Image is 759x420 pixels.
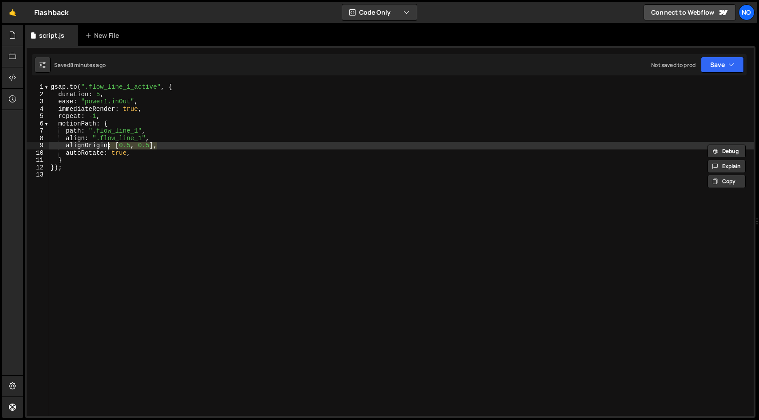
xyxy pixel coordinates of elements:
[27,113,49,120] div: 5
[27,157,49,164] div: 11
[708,175,746,188] button: Copy
[70,61,106,69] div: 8 minutes ago
[85,31,123,40] div: New File
[27,83,49,91] div: 1
[27,98,49,106] div: 3
[27,106,49,113] div: 4
[701,57,744,73] button: Save
[708,160,746,173] button: Explain
[27,171,49,179] div: 13
[27,164,49,172] div: 12
[342,4,417,20] button: Code Only
[708,145,746,158] button: Debug
[739,4,755,20] a: No
[27,127,49,135] div: 7
[39,31,64,40] div: script.js
[27,91,49,98] div: 2
[27,120,49,128] div: 6
[27,135,49,142] div: 8
[27,142,49,149] div: 9
[54,61,106,69] div: Saved
[2,2,24,23] a: 🤙
[27,149,49,157] div: 10
[644,4,736,20] a: Connect to Webflow
[651,61,696,69] div: Not saved to prod
[34,7,69,18] div: Flashback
